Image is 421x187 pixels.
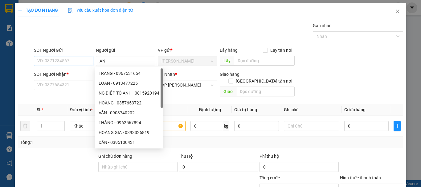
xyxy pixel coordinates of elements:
span: Định lượng [199,107,221,112]
span: CR : [5,40,14,47]
div: NG DIỆP TỐ ANH - 0815920194 [95,88,163,98]
span: Giá trị hàng [234,107,257,112]
label: Hình thức thanh toán [340,175,381,180]
span: Thu Hộ [179,154,193,159]
div: HOÀNG GIA - 0393326819 [95,128,163,137]
th: Ghi chú [281,104,342,116]
div: SĐT Người Nhận [34,71,93,78]
div: VP [PERSON_NAME] [59,5,108,20]
span: Lấy hàng [220,48,238,53]
div: SĐT Người Gửi [34,47,93,54]
div: HOÀNG - 0357653722 [99,100,159,106]
div: NG DIỆP TỐ ANH - 0815920194 [99,90,159,96]
input: 0 [234,121,279,131]
div: [PERSON_NAME] [5,5,55,19]
span: SL [37,107,42,112]
span: close [395,9,400,14]
div: VP gửi [158,47,217,54]
span: Cước hàng [344,107,366,112]
span: Nhận: [59,6,74,12]
span: kg [223,121,229,131]
button: Close [389,3,406,20]
div: THẮNG - 0962567894 [95,118,163,128]
div: DÂN - 0395100431 [95,137,163,147]
span: Đơn vị tính [70,107,93,112]
span: VP Phan Rang [161,80,214,90]
div: VÂN - 0903740202 [99,109,159,116]
span: Yêu cầu xuất hóa đơn điện tử [68,8,133,13]
div: PHÚC [59,20,108,27]
div: DÂN - 0395100431 [99,139,159,146]
span: Lấy tận nơi [268,47,295,54]
button: plus [394,121,401,131]
label: Gán nhãn [313,23,332,28]
div: 0908160732 [5,26,55,35]
input: Dọc đường [236,87,295,96]
div: LOAN - 0913477225 [95,78,163,88]
div: Phí thu hộ [260,153,339,162]
input: Dọc đường [234,56,295,66]
input: Ghi Chú [284,121,339,131]
div: TRANG - 0967531654 [95,68,163,78]
span: TẠO ĐƠN HÀNG [18,8,58,13]
div: HOÀNG - 0357653722 [95,98,163,108]
button: delete [20,121,30,131]
div: VÂN - 0903740202 [95,108,163,118]
span: Hồ Chí Minh [161,56,214,66]
div: 0975779771 [59,27,108,36]
div: NGUYÊN [5,19,55,26]
span: Tổng cước [260,175,280,180]
span: VP Nhận [158,72,175,77]
div: 50.000 [5,40,55,47]
img: icon [68,8,73,13]
span: Lấy [220,56,234,66]
span: plus [18,8,22,12]
label: Ghi chú đơn hàng [98,154,132,159]
span: Giao [220,87,236,96]
span: plus [394,124,400,128]
div: HOÀNG GIA - 0393326819 [99,129,159,136]
div: Tổng: 1 [20,139,163,146]
span: Gửi: [5,5,15,12]
div: Người gửi [96,47,155,54]
div: LOAN - 0913477225 [99,80,159,87]
div: TRANG - 0967531654 [99,70,159,77]
span: Giao hàng [220,72,239,77]
input: Ghi chú đơn hàng [98,162,178,172]
span: [GEOGRAPHIC_DATA] tận nơi [233,78,295,84]
span: Khác [73,121,121,131]
div: THẮNG - 0962567894 [99,119,159,126]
